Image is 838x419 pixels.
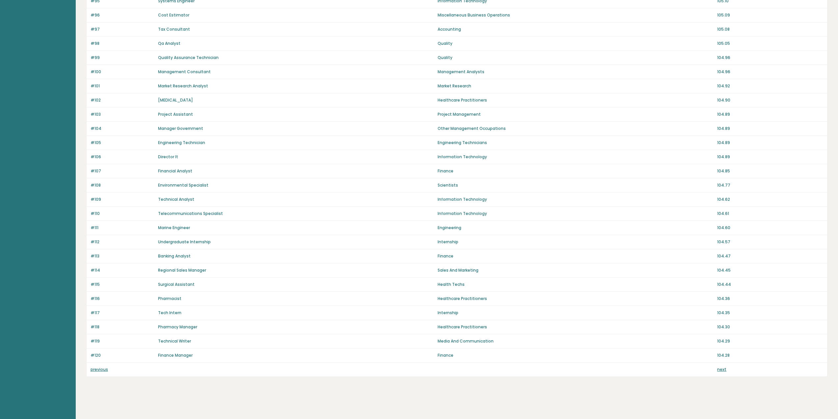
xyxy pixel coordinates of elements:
a: [MEDICAL_DATA] [158,97,193,103]
p: Finance [438,253,713,259]
p: Healthcare Practitioners [438,324,713,330]
p: 105.05 [717,41,823,46]
a: Financial Analyst [158,168,192,174]
a: Engineering Technician [158,140,205,145]
p: 104.28 [717,352,823,358]
a: Technical Analyst [158,196,194,202]
p: #115 [91,282,154,287]
a: Management Consultant [158,69,211,75]
p: #114 [91,267,154,273]
p: 104.44 [717,282,823,287]
p: Information Technology [438,196,713,202]
p: Sales And Marketing [438,267,713,273]
a: next [717,367,726,372]
p: #110 [91,211,154,217]
p: Healthcare Practitioners [438,296,713,302]
p: #98 [91,41,154,46]
a: Project Assistant [158,111,193,117]
p: 104.35 [717,310,823,316]
p: Internship [438,310,713,316]
a: Banking Analyst [158,253,191,259]
p: 105.08 [717,26,823,32]
p: #101 [91,83,154,89]
p: Internship [438,239,713,245]
p: #107 [91,168,154,174]
p: #116 [91,296,154,302]
p: Media And Communication [438,338,713,344]
p: 104.57 [717,239,823,245]
p: 105.09 [717,12,823,18]
p: Quality [438,41,713,46]
p: 104.96 [717,55,823,61]
p: 104.30 [717,324,823,330]
a: Manager Government [158,126,203,131]
a: Pharmacist [158,296,181,301]
p: Engineering [438,225,713,231]
a: Tech Intern [158,310,181,315]
a: Telecommunications Specialist [158,211,223,216]
p: #105 [91,140,154,146]
p: Market Research [438,83,713,89]
a: Market Research Analyst [158,83,208,89]
p: Finance [438,352,713,358]
p: #103 [91,111,154,117]
p: 104.62 [717,196,823,202]
p: #112 [91,239,154,245]
a: previous [91,367,108,372]
a: Environmental Specialist [158,182,208,188]
a: Qa Analyst [158,41,180,46]
p: Accounting [438,26,713,32]
a: Undergraduate Internship [158,239,211,245]
p: Finance [438,168,713,174]
p: 104.77 [717,182,823,188]
a: Pharmacy Manager [158,324,197,330]
p: 104.60 [717,225,823,231]
p: #119 [91,338,154,344]
p: Engineering Technicians [438,140,713,146]
p: Information Technology [438,211,713,217]
p: 104.89 [717,126,823,132]
p: Health Techs [438,282,713,287]
p: Management Analysts [438,69,713,75]
p: #118 [91,324,154,330]
p: #99 [91,55,154,61]
p: 104.89 [717,111,823,117]
p: #100 [91,69,154,75]
p: #102 [91,97,154,103]
a: Regional Sales Manager [158,267,206,273]
p: 104.45 [717,267,823,273]
p: 104.96 [717,69,823,75]
p: Other Management Occupations [438,126,713,132]
a: Cost Estimator [158,12,189,18]
p: #108 [91,182,154,188]
a: Technical Writer [158,338,191,344]
a: Finance Manager [158,352,193,358]
p: Healthcare Practitioners [438,97,713,103]
p: 104.29 [717,338,823,344]
p: #106 [91,154,154,160]
a: Marine Engineer [158,225,190,230]
p: 104.36 [717,296,823,302]
p: 104.92 [717,83,823,89]
p: #104 [91,126,154,132]
p: Information Technology [438,154,713,160]
p: 104.85 [717,168,823,174]
p: #109 [91,196,154,202]
p: 104.61 [717,211,823,217]
p: #113 [91,253,154,259]
p: Quality [438,55,713,61]
p: #97 [91,26,154,32]
p: Miscellaneous Business Operations [438,12,713,18]
p: #96 [91,12,154,18]
a: Director It [158,154,178,160]
p: Scientists [438,182,713,188]
p: Project Management [438,111,713,117]
p: 104.89 [717,140,823,146]
p: 104.47 [717,253,823,259]
p: 104.89 [717,154,823,160]
p: 104.90 [717,97,823,103]
a: Surgical Assistant [158,282,195,287]
a: Quality Assurance Technician [158,55,219,60]
a: Tax Consultant [158,26,190,32]
p: #117 [91,310,154,316]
